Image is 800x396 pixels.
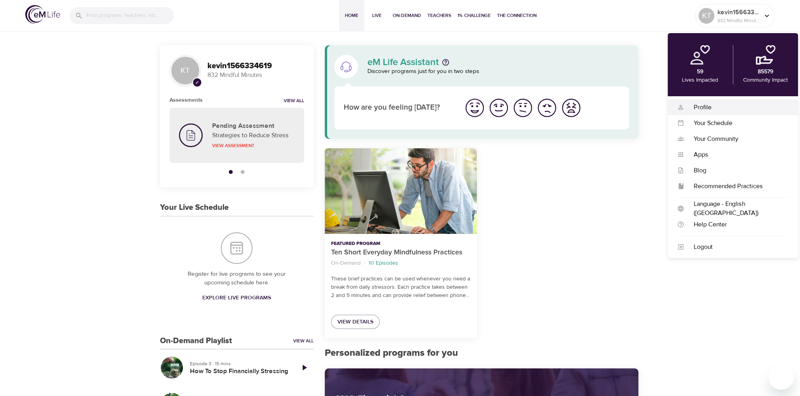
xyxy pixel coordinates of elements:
[331,259,361,267] p: On-Demand
[293,338,314,344] a: View All
[393,11,421,20] span: On-Demand
[344,102,453,114] p: How are you feeling [DATE]?
[25,5,60,24] img: logo
[331,315,380,329] a: View Details
[463,96,487,120] button: I'm feeling great
[364,258,365,269] li: ·
[535,96,559,120] button: I'm feeling bad
[284,98,304,105] a: View all notifications
[511,96,535,120] button: I'm feeling ok
[212,131,295,140] p: Strategies to Reduce Stress
[758,68,773,76] p: 85579
[221,232,252,264] img: Your Live Schedule
[331,275,471,300] p: These brief practices can be used whenever you need a break from daily stressors. Each practice t...
[331,258,471,269] nav: breadcrumb
[684,119,789,128] div: Your Schedule
[169,55,201,86] div: KT
[331,240,471,247] p: Featured Program
[169,96,203,105] h6: Assessments
[199,291,274,305] a: Explore Live Programs
[684,103,789,112] div: Profile
[464,97,486,119] img: great
[207,71,304,80] p: 832 Mindful Minutes
[697,68,703,76] p: 59
[176,270,298,288] p: Register for live programs to see your upcoming schedule here.
[295,358,314,377] a: Play Episode
[488,97,510,119] img: good
[342,11,361,20] span: Home
[512,97,534,119] img: ok
[190,360,288,367] p: Episode 3 · 15 mins
[340,60,352,73] img: eM Life Assistant
[560,97,582,119] img: worst
[212,142,295,149] p: View Assessment
[559,96,583,120] button: I'm feeling worst
[684,134,789,144] div: Your Community
[325,347,639,359] h2: Personalized programs for you
[427,11,451,20] span: Teachers
[717,7,759,17] p: kevin1566334619
[369,259,398,267] p: 10 Episodes
[698,8,714,24] div: KT
[337,317,373,327] span: View Details
[684,182,789,191] div: Recommended Practices
[160,356,184,379] button: How To Stop Financially Stressing
[331,247,471,258] p: Ten Short Everyday Mindfulness Practices
[684,220,789,229] div: Help Center
[367,58,439,67] p: eM Life Assistant
[684,150,789,159] div: Apps
[756,45,776,65] img: community.png
[457,11,491,20] span: 1% Challenge
[690,45,710,65] img: personal.png
[367,11,386,20] span: Live
[768,364,794,390] iframe: Button to launch messaging window
[684,243,789,252] div: Logout
[190,367,288,375] h5: How To Stop Financially Stressing
[684,200,789,218] div: Language - English ([GEOGRAPHIC_DATA])
[160,203,229,212] h3: Your Live Schedule
[325,148,477,234] button: Ten Short Everyday Mindfulness Practices
[160,336,232,346] h3: On-Demand Playlist
[207,62,304,71] h3: kevin1566334619
[743,76,788,84] p: Community Impact
[212,122,295,130] h5: Pending Assessment
[497,11,536,20] span: The Connection
[682,76,718,84] p: Lives Impacted
[367,67,629,76] p: Discover programs just for you in two steps
[717,17,759,24] p: 832 Mindful Minutes
[487,96,511,120] button: I'm feeling good
[536,97,558,119] img: bad
[86,7,174,24] input: Find programs, teachers, etc...
[202,293,271,303] span: Explore Live Programs
[684,166,789,175] div: Blog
